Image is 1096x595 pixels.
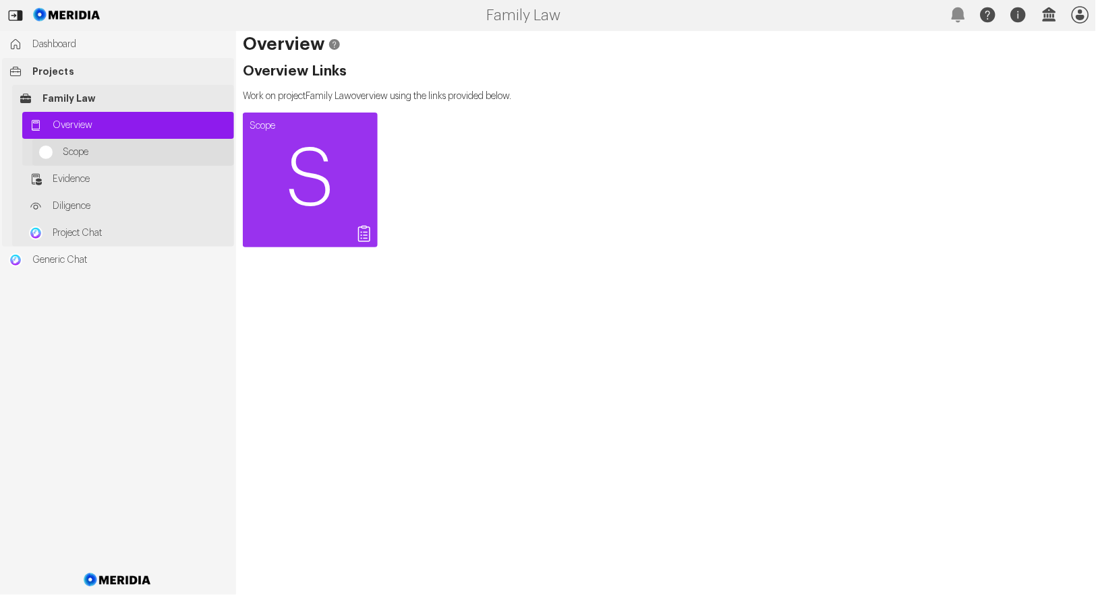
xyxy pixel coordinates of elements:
[32,139,234,166] a: Scope
[29,226,42,240] img: Project Chat
[2,31,234,58] a: Dashboard
[22,166,234,193] a: Evidence
[22,193,234,220] a: Diligence
[53,173,227,186] span: Evidence
[243,65,1089,78] h2: Overview Links
[243,113,378,247] a: ScopeS
[53,199,227,213] span: Diligence
[2,247,234,274] a: Generic ChatGeneric Chat
[243,90,1089,103] p: Work on project Family Law overview using the links provided below.
[22,112,234,139] a: Overview
[32,65,227,78] span: Projects
[53,226,227,240] span: Project Chat
[243,139,378,220] span: S
[12,85,234,112] a: Family Law
[243,38,1089,51] h1: Overview
[9,253,22,267] img: Generic Chat
[63,146,227,159] span: Scope
[42,92,227,105] span: Family Law
[53,119,227,132] span: Overview
[32,253,227,267] span: Generic Chat
[22,220,234,247] a: Project ChatProject Chat
[32,38,227,51] span: Dashboard
[2,58,234,85] a: Projects
[82,565,154,595] img: Meridia Logo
